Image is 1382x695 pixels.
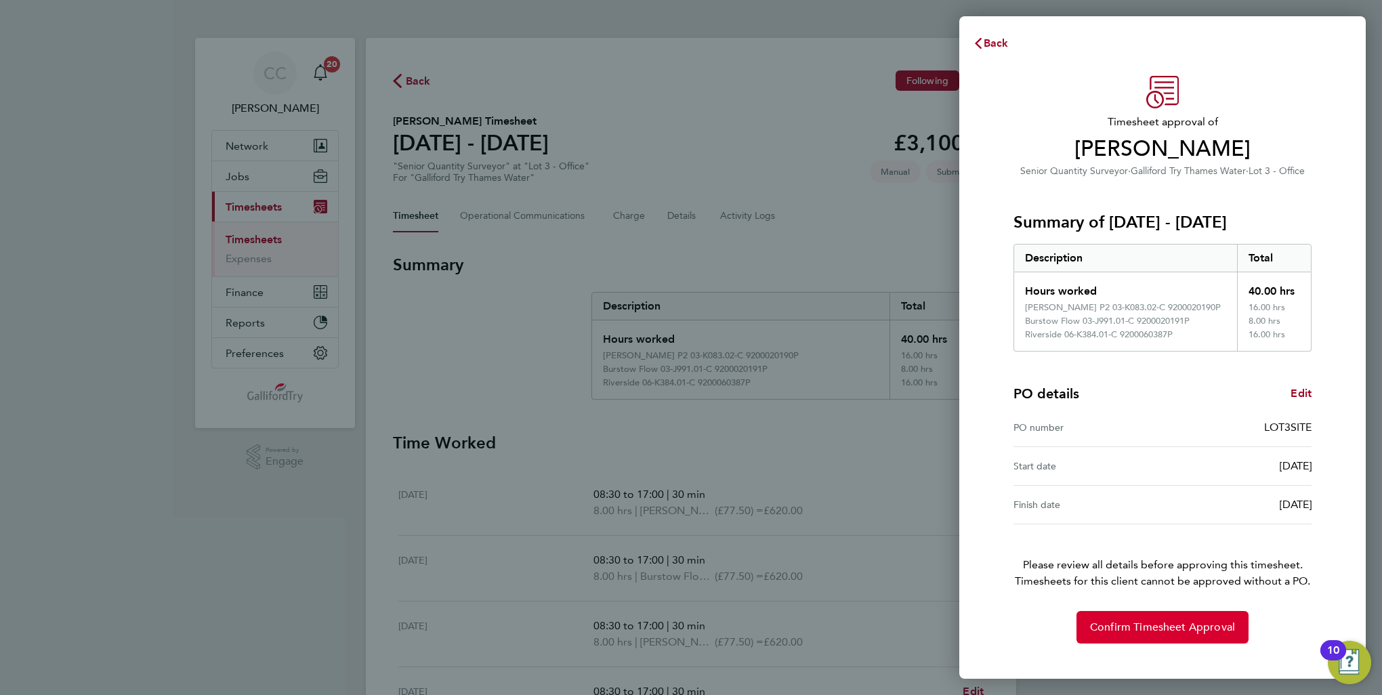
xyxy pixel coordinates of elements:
span: Lot 3 - Office [1249,165,1305,177]
span: · [1246,165,1249,177]
span: Senior Quantity Surveyor [1020,165,1128,177]
span: Timesheets for this client cannot be approved without a PO. [997,573,1328,589]
div: 40.00 hrs [1237,272,1312,302]
div: Burstow Flow 03-J991.01-C 9200020191P [1025,316,1190,327]
a: Edit [1291,385,1312,402]
div: 10 [1327,650,1339,668]
h3: Summary of [DATE] - [DATE] [1013,211,1312,233]
span: Edit [1291,387,1312,400]
div: 8.00 hrs [1237,316,1312,329]
button: Back [959,30,1022,57]
div: Start date [1013,458,1163,474]
span: Galliford Try Thames Water [1131,165,1246,177]
h4: PO details [1013,384,1079,403]
div: Description [1014,245,1237,272]
div: 16.00 hrs [1237,302,1312,316]
span: Confirm Timesheet Approval [1090,620,1235,634]
div: Hours worked [1014,272,1237,302]
div: Riverside 06-K384.01-C 9200060387P [1025,329,1173,340]
div: Total [1237,245,1312,272]
div: [DATE] [1163,458,1312,474]
span: [PERSON_NAME] [1013,135,1312,163]
p: Please review all details before approving this timesheet. [997,524,1328,589]
span: LOT3SITE [1264,421,1312,434]
div: [DATE] [1163,497,1312,513]
div: 16.00 hrs [1237,329,1312,351]
div: Summary of 22 - 28 Sep 2025 [1013,244,1312,352]
span: Back [984,37,1009,49]
button: Confirm Timesheet Approval [1076,611,1249,644]
div: PO number [1013,419,1163,436]
button: Open Resource Center, 10 new notifications [1328,641,1371,684]
span: Timesheet approval of [1013,114,1312,130]
div: [PERSON_NAME] P2 03-K083.02-C 9200020190P [1025,302,1221,313]
div: Finish date [1013,497,1163,513]
span: · [1128,165,1131,177]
